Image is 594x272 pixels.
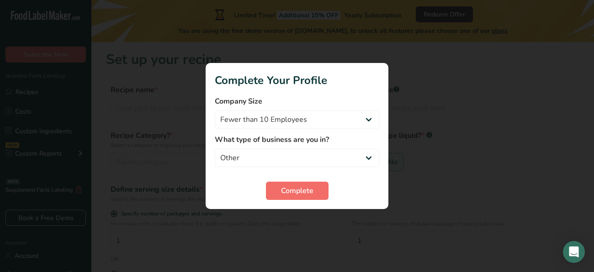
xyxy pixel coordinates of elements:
[215,72,379,89] h1: Complete Your Profile
[281,185,313,196] span: Complete
[563,241,585,263] div: Open Intercom Messenger
[215,134,379,145] label: What type of business are you in?
[266,182,329,200] button: Complete
[215,96,379,107] label: Company Size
